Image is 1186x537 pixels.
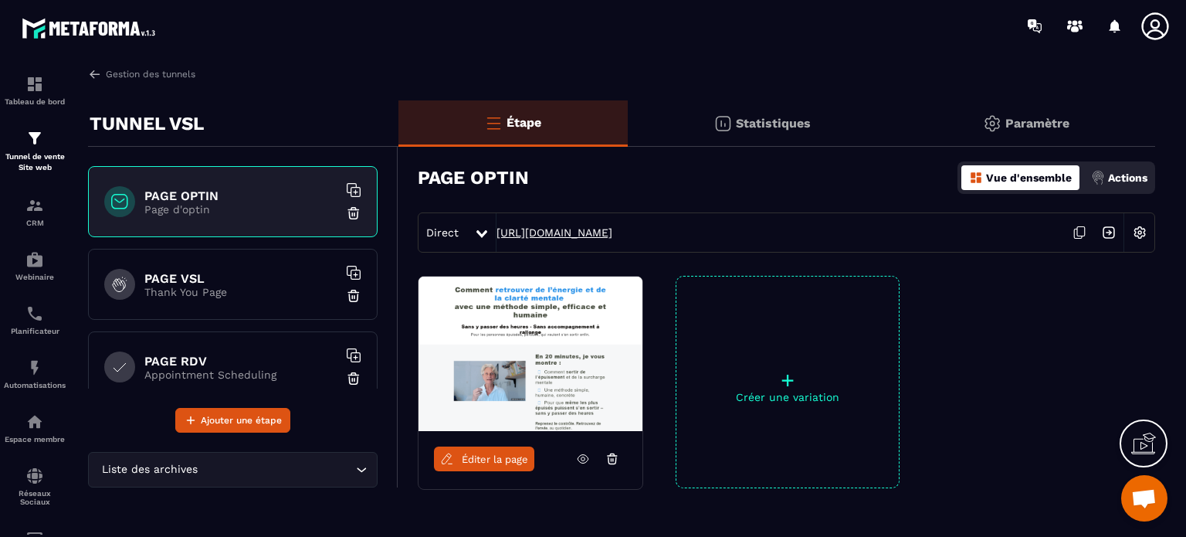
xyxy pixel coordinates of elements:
p: CRM [4,219,66,227]
img: automations [25,359,44,377]
img: arrow [88,67,102,81]
img: setting-w.858f3a88.svg [1125,218,1154,247]
button: Ajouter une étape [175,408,290,433]
p: Appointment Scheduling [144,369,337,381]
a: automationsautomationsWebinaire [4,239,66,293]
img: logo [22,14,161,42]
img: setting-gr.5f69749f.svg [983,114,1001,133]
img: trash [346,288,361,304]
img: trash [346,206,361,221]
p: Planificateur [4,327,66,335]
img: automations [25,250,44,269]
img: scheduler [25,304,44,323]
img: actions.d6e523a2.png [1091,171,1105,185]
p: Paramètre [1005,116,1069,131]
div: Ouvrir le chat [1121,475,1167,522]
a: Éditer la page [434,447,534,471]
p: TUNNEL VSL [90,108,204,139]
span: Direct [426,226,459,239]
img: trash [346,371,361,386]
img: stats.20deebd0.svg [713,114,732,133]
img: formation [25,196,44,215]
a: [URL][DOMAIN_NAME] [496,226,612,239]
span: Liste des archives [98,461,201,478]
span: Éditer la page [462,454,528,465]
p: Thank You Page [144,286,337,298]
h3: PAGE OPTIN [418,167,529,189]
p: Automatisations [4,381,66,389]
p: Statistiques [736,116,811,131]
p: Étape [507,115,541,130]
p: Espace membre [4,435,66,444]
p: + [676,369,899,391]
p: Réseaux Sociaux [4,489,66,506]
img: social-network [25,467,44,485]
h6: PAGE OPTIN [144,189,337,203]
img: arrow-next.bcc2205e.svg [1094,218,1123,247]
img: automations [25,413,44,431]
img: bars-o.4a397970.svg [484,114,503,132]
a: schedulerschedulerPlanificateur [4,293,66,347]
h6: PAGE RDV [144,354,337,369]
p: Actions [1108,172,1147,184]
img: formation [25,75,44,93]
img: formation [25,129,44,148]
a: formationformationCRM [4,185,66,239]
img: image [418,277,642,431]
span: Ajouter une étape [201,413,282,428]
p: Page d'optin [144,203,337,216]
p: Tableau de bord [4,97,66,106]
input: Search for option [201,461,352,478]
p: Vue d'ensemble [986,172,1072,184]
a: formationformationTunnel de vente Site web [4,117,66,185]
a: automationsautomationsEspace membre [4,401,66,455]
p: Webinaire [4,273,66,281]
div: Search for option [88,452,378,488]
a: Gestion des tunnels [88,67,195,81]
h6: PAGE VSL [144,271,337,286]
p: Tunnel de vente Site web [4,151,66,173]
a: automationsautomationsAutomatisations [4,347,66,401]
img: dashboard-orange.40269519.svg [969,171,983,185]
a: social-networksocial-networkRéseaux Sociaux [4,455,66,518]
p: Créer une variation [676,391,899,403]
a: formationformationTableau de bord [4,63,66,117]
